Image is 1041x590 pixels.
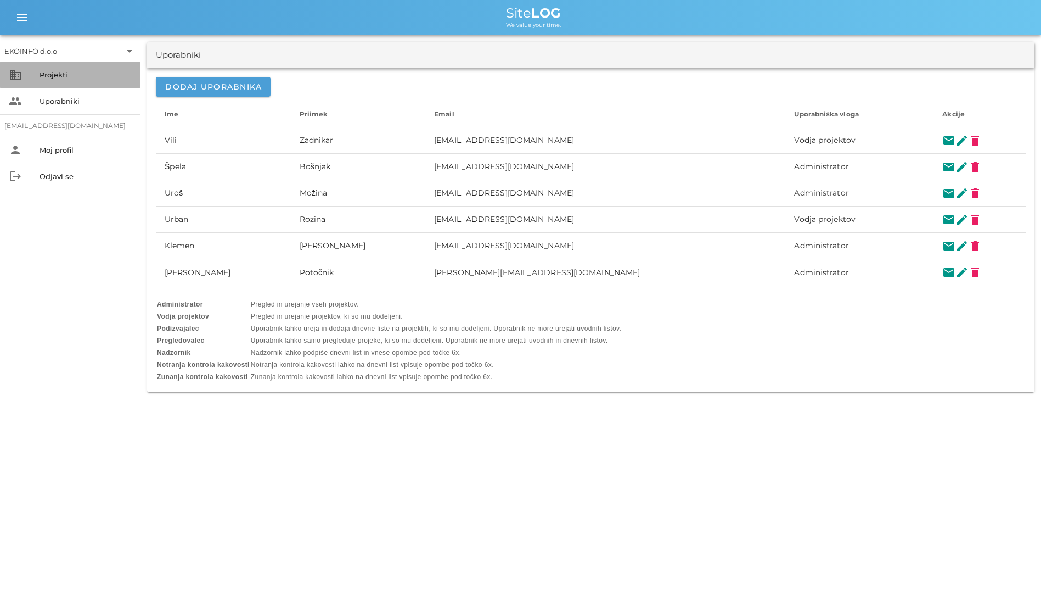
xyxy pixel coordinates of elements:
td: [EMAIL_ADDRESS][DOMAIN_NAME] [425,154,785,180]
span: Site [506,5,561,21]
td: Uporabnik lahko samo pregleduje projeke, ki so mu dodeljeni. Uporabnik ne more urejati uvodnih in... [251,335,621,346]
button: mail [942,160,955,174]
td: [PERSON_NAME][EMAIL_ADDRESS][DOMAIN_NAME] [425,259,785,286]
button: mail [942,213,955,226]
div: Odjavi se [40,172,132,181]
iframe: Chat Widget [884,471,1041,590]
button: edit [955,213,969,226]
td: Potočnik [291,259,426,286]
td: Uporabnik lahko ureja in dodaja dnevne liste na projektih, ki so mu dodeljeni. Uporabnik ne more ... [251,323,621,334]
i: arrow_drop_down [123,44,136,58]
td: Nadzornik lahko podpiše dnevni list in vnese opombe pod točke 6x. [251,347,621,358]
i: people [9,94,22,108]
i: person [9,143,22,157]
td: Uroš [156,180,291,207]
button: delete [969,213,982,226]
td: [EMAIL_ADDRESS][DOMAIN_NAME] [425,207,785,233]
td: [EMAIL_ADDRESS][DOMAIN_NAME] [425,180,785,207]
b: Administrator [157,300,203,308]
span: Uporabniška vloga [794,110,858,118]
div: Pripomoček za klepet [884,471,1041,590]
i: business [9,68,22,81]
span: Email [434,110,454,118]
td: Vili [156,127,291,154]
b: Notranja kontrola kakovosti [157,361,250,369]
td: [PERSON_NAME] [291,233,426,259]
td: Vodja projektov [785,127,933,154]
div: Uporabniki [156,49,201,62]
td: Notranja kontrola kakovosti lahko na dnevni list vpisuje opombe pod točko 6x. [251,359,621,370]
td: Bošnjak [291,154,426,180]
td: Urban [156,207,291,233]
i: logout [9,170,22,183]
td: Administrator [785,259,933,286]
button: mail [942,240,955,253]
button: edit [955,134,969,147]
button: mail [942,134,955,147]
td: [PERSON_NAME] [156,259,291,286]
div: EKOINFO d.o.o [4,46,57,56]
div: Moj profil [40,146,132,154]
button: edit [955,266,969,279]
th: Email: Ni razvrščeno. Aktivirajte za naraščajoče razvrščanje. [425,101,785,127]
b: Pregledovalec [157,337,205,344]
span: We value your time. [506,21,561,29]
td: [EMAIL_ADDRESS][DOMAIN_NAME] [425,233,785,259]
td: Zunanja kontrola kakovosti lahko na dnevni list vpisuje opombe pod točko 6x. [251,371,621,382]
span: Priimek [300,110,328,118]
span: Dodaj uporabnika [165,82,262,92]
button: mail [942,187,955,200]
td: Pregled in urejanje vseh projektov. [251,299,621,310]
b: LOG [531,5,561,21]
td: Administrator [785,233,933,259]
button: edit [955,240,969,253]
div: Uporabniki [40,97,132,105]
button: edit [955,187,969,200]
th: Ime: Ni razvrščeno. Aktivirajte za naraščajoče razvrščanje. [156,101,291,127]
th: Uporabniška vloga: Ni razvrščeno. Aktivirajte za naraščajoče razvrščanje. [785,101,933,127]
td: Rozina [291,207,426,233]
span: Akcije [942,110,965,118]
b: Zunanja kontrola kakovosti [157,373,248,381]
button: delete [969,160,982,174]
button: delete [969,134,982,147]
span: Ime [165,110,178,118]
td: Administrator [785,180,933,207]
button: delete [969,266,982,279]
td: Zadnikar [291,127,426,154]
td: Špela [156,154,291,180]
b: Podizvajalec [157,325,199,332]
b: Vodja projektov [157,313,209,320]
i: menu [15,11,29,24]
button: Dodaj uporabnika [156,77,271,97]
b: Nadzornik [157,349,191,357]
td: [EMAIL_ADDRESS][DOMAIN_NAME] [425,127,785,154]
button: delete [969,240,982,253]
button: edit [955,160,969,174]
td: Vodja projektov [785,207,933,233]
th: Akcije: Ni razvrščeno. Aktivirajte za naraščajoče razvrščanje. [933,101,1026,127]
div: Projekti [40,70,132,79]
th: Priimek: Ni razvrščeno. Aktivirajte za naraščajoče razvrščanje. [291,101,426,127]
td: Možina [291,180,426,207]
button: delete [969,187,982,200]
button: mail [942,266,955,279]
td: Klemen [156,233,291,259]
div: EKOINFO d.o.o [4,42,136,60]
td: Pregled in urejanje projektov, ki so mu dodeljeni. [251,311,621,322]
td: Administrator [785,154,933,180]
